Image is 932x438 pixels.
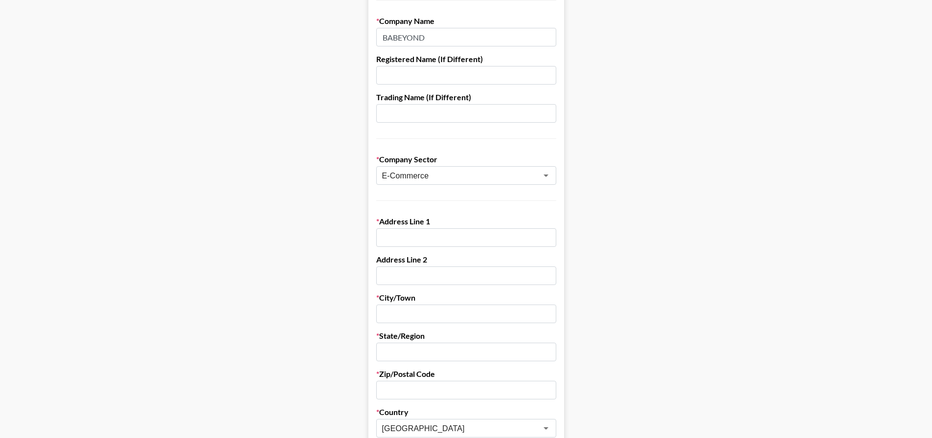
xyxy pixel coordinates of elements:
label: Address Line 1 [376,217,556,226]
label: Company Sector [376,154,556,164]
label: State/Region [376,331,556,341]
button: Open [539,421,553,435]
label: Address Line 2 [376,255,556,264]
label: Trading Name (If Different) [376,92,556,102]
label: City/Town [376,293,556,303]
label: Company Name [376,16,556,26]
label: Zip/Postal Code [376,369,556,379]
label: Registered Name (If Different) [376,54,556,64]
label: Country [376,407,556,417]
button: Open [539,169,553,182]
